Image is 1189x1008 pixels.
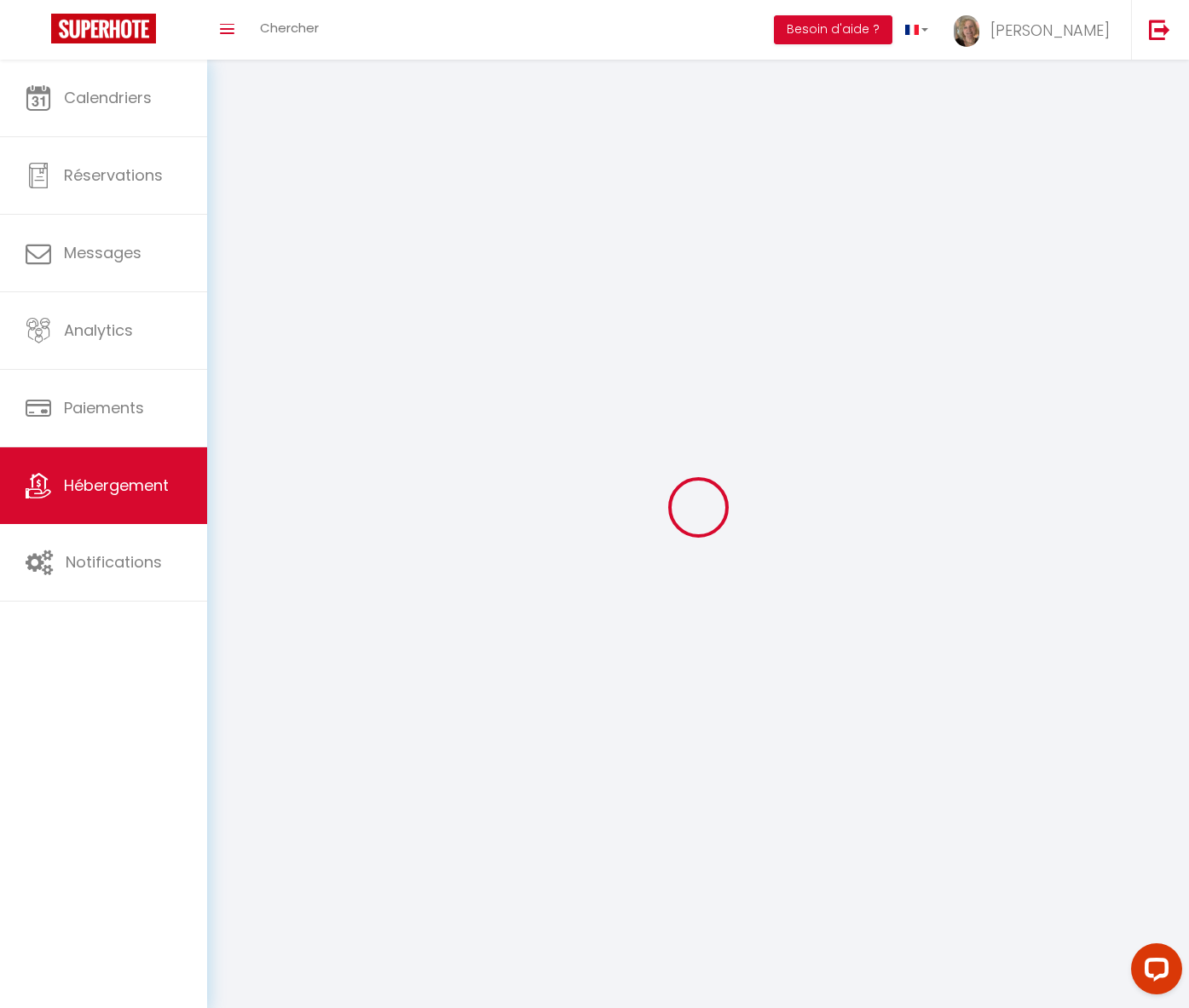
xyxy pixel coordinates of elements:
[64,397,144,418] span: Paiements
[64,475,169,496] span: Hébergement
[64,164,163,186] span: Réservations
[1149,19,1170,40] img: logout
[64,242,141,263] span: Messages
[954,15,979,47] img: ...
[64,320,133,341] span: Analytics
[990,20,1110,41] span: [PERSON_NAME]
[260,19,319,37] span: Chercher
[51,14,156,43] img: Super Booking
[774,15,892,44] button: Besoin d'aide ?
[64,87,152,108] span: Calendriers
[1117,936,1189,1008] iframe: LiveChat chat widget
[66,551,162,573] span: Notifications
